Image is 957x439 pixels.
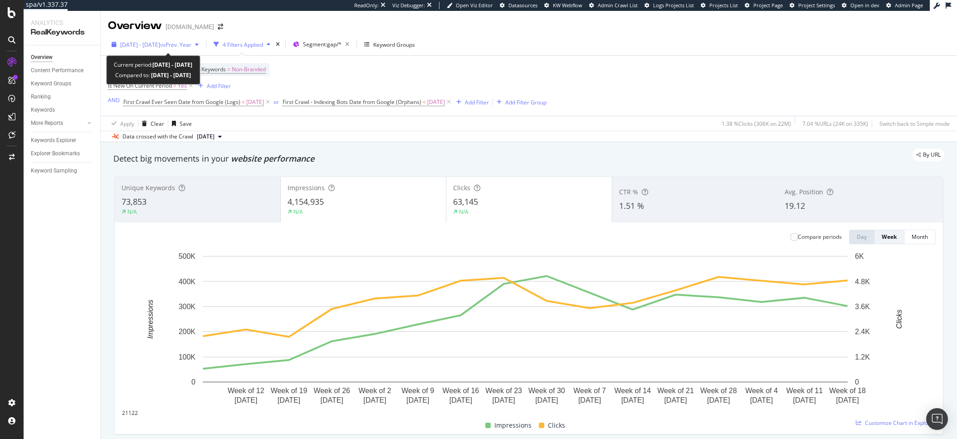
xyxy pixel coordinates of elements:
a: Keywords [31,105,94,115]
div: Apply [120,120,134,128]
span: < [242,98,245,106]
span: Non-Branded [232,63,266,76]
button: Day [849,230,874,244]
a: Project Page [745,2,783,9]
text: [DATE] [793,396,816,404]
text: [DATE] [707,396,730,404]
span: 2025 Aug. 20th [197,133,215,141]
div: Keyword Groups [31,79,71,89]
text: Week of 2 [359,387,391,395]
span: Project Page [753,2,783,9]
div: Data crossed with the Crawl [122,133,193,141]
a: Admin Crawl List [589,2,638,9]
a: Logs Projects List [645,2,694,9]
div: Explorer Bookmarks [31,149,80,158]
div: Week [882,233,897,241]
span: 19.12 [785,200,805,211]
b: [DATE] - [DATE] [152,61,192,69]
text: 3.6K [855,303,870,311]
text: Week of 14 [615,387,651,395]
div: N/A [293,208,303,216]
a: Open Viz Editor [447,2,493,9]
a: Customize Chart in Explorer [856,419,936,427]
span: Impressions [494,420,532,431]
a: More Reports [31,118,85,128]
text: Week of 21 [657,387,694,395]
div: Switch back to Simple mode [879,120,950,128]
text: [DATE] [321,396,343,404]
text: [DATE] [406,396,429,404]
div: 2 [122,409,125,417]
text: 300K [179,303,196,311]
span: Impressions [288,183,325,192]
div: Save [180,120,192,128]
div: Analytics [31,18,93,27]
div: More Reports [31,118,63,128]
div: Keyword Sampling [31,166,77,176]
span: 4,154,935 [288,196,324,207]
span: Keywords [201,65,226,73]
div: A chart. [122,252,928,409]
a: Content Performance [31,66,94,75]
text: [DATE] [363,396,386,404]
div: Overview [108,18,162,34]
div: or [273,98,279,106]
a: Datasources [500,2,537,9]
button: Add Filter [453,97,489,108]
text: [DATE] [664,396,687,404]
div: times [274,40,282,49]
div: 7.04 % URLs ( 24K on 335K ) [802,120,868,128]
text: Week of 12 [228,387,264,395]
button: Switch back to Simple mode [876,116,950,131]
div: Add Filter [465,99,489,106]
span: By URL [923,152,941,158]
span: Segment: gap/* [303,40,342,48]
span: Admin Page [895,2,923,9]
div: Content Performance [31,66,83,75]
span: Customize Chart in Explorer [865,419,936,427]
button: Add Filter Group [493,97,547,108]
text: Week of 18 [829,387,866,395]
div: Add Filter [207,82,231,90]
text: [DATE] [278,396,300,404]
text: Clicks [895,310,903,329]
div: Viz Debugger: [392,2,425,9]
a: Keyword Sampling [31,166,94,176]
span: First Crawl Ever Seen Date from Google (Logs) [123,98,240,106]
span: 1.51 % [619,200,644,211]
button: Save [168,116,192,131]
button: Clear [138,116,164,131]
a: KW Webflow [544,2,582,9]
div: [DOMAIN_NAME] [166,22,214,31]
div: Keywords [31,105,55,115]
span: First Crawl - Indexing Bots Date from Google (Orphans) [283,98,421,106]
text: 200K [179,328,196,335]
div: AND [108,96,120,104]
span: Open in dev [850,2,879,9]
div: 1 [125,409,128,417]
text: Impressions [146,300,154,339]
span: = [227,65,230,73]
span: 63,145 [453,196,478,207]
button: [DATE] - [DATE]vsPrev. Year [108,37,202,52]
div: legacy label [913,148,944,161]
div: arrow-right-arrow-left [218,24,223,30]
span: vs Prev. Year [160,41,191,49]
div: N/A [127,208,137,216]
div: Add Filter Group [505,99,547,106]
span: Open Viz Editor [456,2,493,9]
text: [DATE] [578,396,601,404]
span: Datasources [508,2,537,9]
div: 4 Filters Applied [223,41,263,49]
text: 2.4K [855,328,870,335]
div: 1.38 % Clicks ( 306K on 22M ) [722,120,791,128]
span: Projects List [709,2,738,9]
text: [DATE] [621,396,644,404]
div: 2 [132,409,135,417]
div: 2 [135,409,138,417]
span: Admin Crawl List [598,2,638,9]
div: N/A [459,208,469,216]
button: Segment:gap/* [289,37,353,52]
span: Logs Projects List [653,2,694,9]
span: CTR % [619,187,638,196]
